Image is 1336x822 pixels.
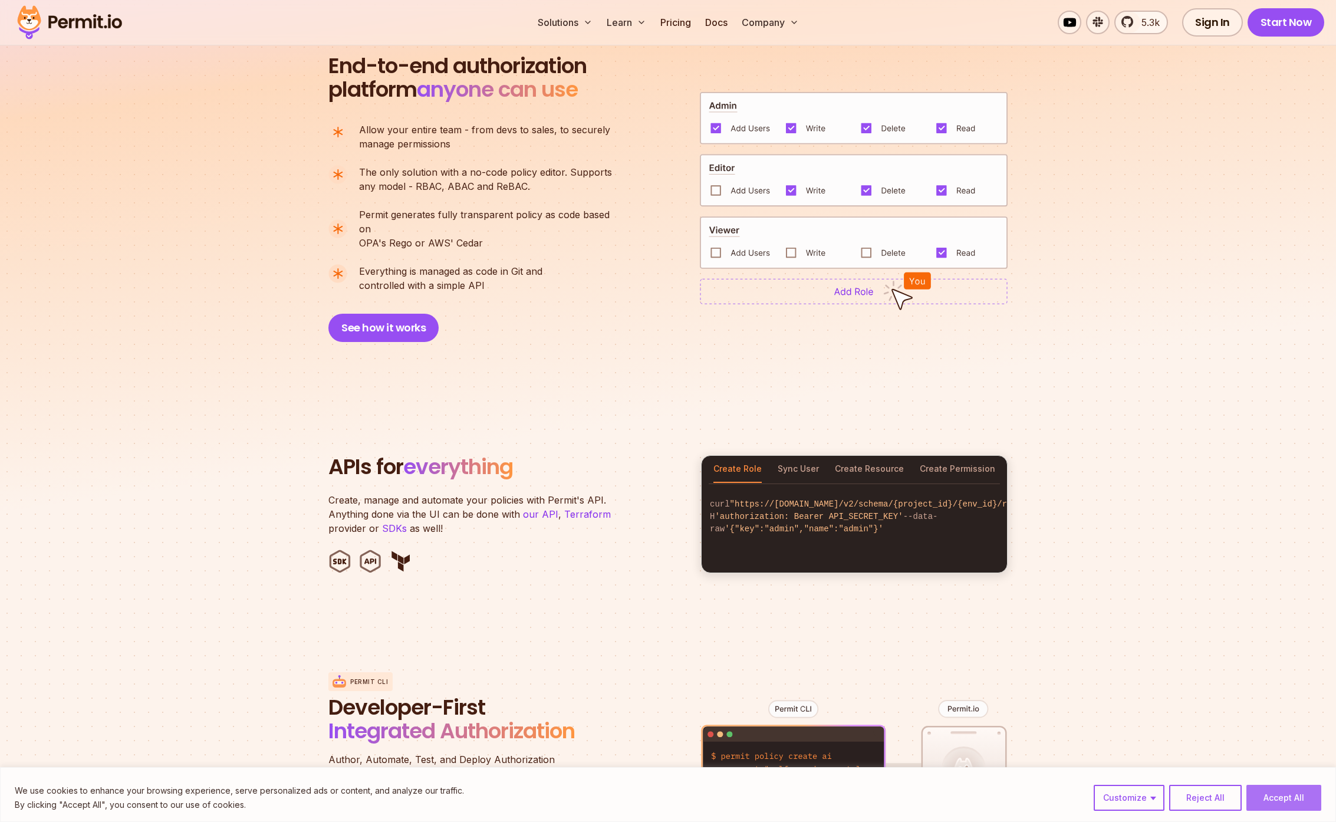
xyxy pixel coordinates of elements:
[1246,785,1321,811] button: Accept All
[725,524,883,534] span: '{"key":"admin","name":"admin"}'
[328,696,611,719] span: Developer-First
[1248,8,1325,37] a: Start Now
[328,752,611,767] span: Author, Automate, Test, and Deploy Authorization
[382,522,407,534] a: SDKs
[920,456,995,483] button: Create Permission
[715,512,903,521] span: 'authorization: Bearer API_SECRET_KEY'
[15,798,464,812] p: By clicking "Accept All", you consent to our use of cookies.
[15,784,464,798] p: We use cookies to enhance your browsing experience, serve personalized ads or content, and analyz...
[359,165,612,179] span: The only solution with a no-code policy editor. Supports
[1169,785,1242,811] button: Reject All
[328,314,439,342] button: See how it works
[1094,785,1164,811] button: Customize
[359,123,610,137] span: Allow your entire team - from devs to sales, to securely
[564,508,611,520] a: Terraform
[702,489,1007,545] code: curl -H --data-raw
[417,74,578,104] span: anyone can use
[359,165,612,193] p: any model - RBAC, ABAC and ReBAC.
[12,2,127,42] img: Permit logo
[835,456,904,483] button: Create Resource
[328,493,623,535] p: Create, manage and automate your policies with Permit's API. Anything done via the UI can be done...
[656,11,696,34] a: Pricing
[359,264,542,292] p: controlled with a simple API
[359,208,622,250] p: OPA's Rego or AWS' Cedar
[737,11,804,34] button: Company
[359,123,610,151] p: manage permissions
[730,499,1032,509] span: "https://[DOMAIN_NAME]/v2/schema/{project_id}/{env_id}/roles"
[602,11,651,34] button: Learn
[328,54,587,78] span: End-to-end authorization
[1182,8,1243,37] a: Sign In
[700,11,732,34] a: Docs
[328,752,611,781] p: Policies Directly from the Command Line
[328,54,587,101] h2: platform
[328,716,575,746] span: Integrated Authorization
[403,452,513,482] span: everything
[713,456,762,483] button: Create Role
[1114,11,1168,34] a: 5.3k
[328,455,687,479] h2: APIs for
[523,508,558,520] a: our API
[350,678,388,686] p: Permit CLI
[359,264,542,278] span: Everything is managed as code in Git and
[359,208,622,236] span: Permit generates fully transparent policy as code based on
[533,11,597,34] button: Solutions
[778,456,819,483] button: Sync User
[1134,15,1160,29] span: 5.3k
